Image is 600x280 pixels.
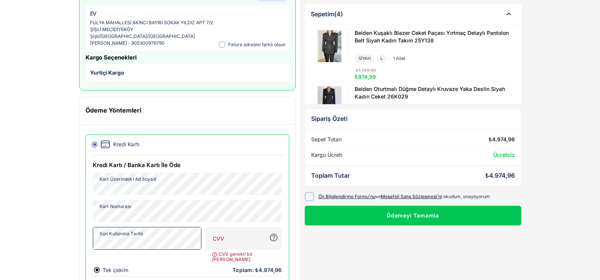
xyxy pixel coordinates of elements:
[318,193,376,199] a: Ön Bilgilendirme Formu'nu
[355,85,505,99] span: Belden Oturtmalı Düğme Detaylı Kruvaze Yaka Deslin Siyah Kadın Ceket 26K029
[305,206,521,225] button: Ödemeyi Tamamla
[86,54,137,61] h3: Kargo Seçenekleri
[212,251,253,262] span: CVV gerekli bir [PERSON_NAME]
[356,67,376,73] span: ₺1.749,99
[369,193,376,199] span: 'nu
[355,74,376,80] span: ₺874,99
[103,266,282,274] label: Tek çekim
[493,152,515,158] span: Ücretsiz
[355,30,509,44] span: Belden Kuşaklı Blazer Ceket Paçası Yırtmaç Detaylı Pantolon Belt Siyah Kadın Takım 25Y138
[312,30,348,62] img: Belden Kuşaklı Blazer Ceket Paçası Yırtmaç Detaylı Pantolon Belt Siyah Kadın Takım 25Y138
[377,54,386,63] div: L
[311,115,515,122] div: Sipariş Özeti
[437,193,442,199] span: 'ni
[311,152,342,158] div: Kargo Ücreti
[485,172,515,179] div: ₺4.974,96
[381,193,442,199] a: Mesafeli Satış Sözleşmesi'ni
[311,10,343,17] div: Sepetim
[355,54,374,63] div: SİYAH
[90,9,285,17] div: EV
[334,10,343,17] span: (4)
[100,139,139,149] label: Kredi Kartı
[311,136,341,142] div: Sepet Tutarı
[219,40,285,49] label: Fatura adresim farklı olsun
[86,107,141,114] h2: Ödeme Yöntemleri
[90,69,124,76] span: Yurtiçi Kargo
[389,56,405,61] div: 1 adet
[489,136,515,142] div: ₺4.974,96
[312,86,348,118] img: Belden Oturtmalı Düğme Detaylı Kruvaze Yaka Deslin Siyah Kadın Ceket 26K029
[90,19,285,47] p: FULYA MAHALLESİ AKINCI BAYIRI SOKAK YILDIZ APT 7/2 ŞİŞLİ MECİDİYEKÖY Şişli/[GEOGRAPHIC_DATA]/[GEO...
[318,193,490,200] div: ve okudum, onaylıyorum
[232,266,282,274] span: Toplam: ₺4.974,96
[311,172,350,179] div: Toplam Tutar
[93,161,282,170] div: Kredi Kartı / Banka Kartı İle Öde
[100,139,110,149] img: pay_credit_card-75e1b323.svg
